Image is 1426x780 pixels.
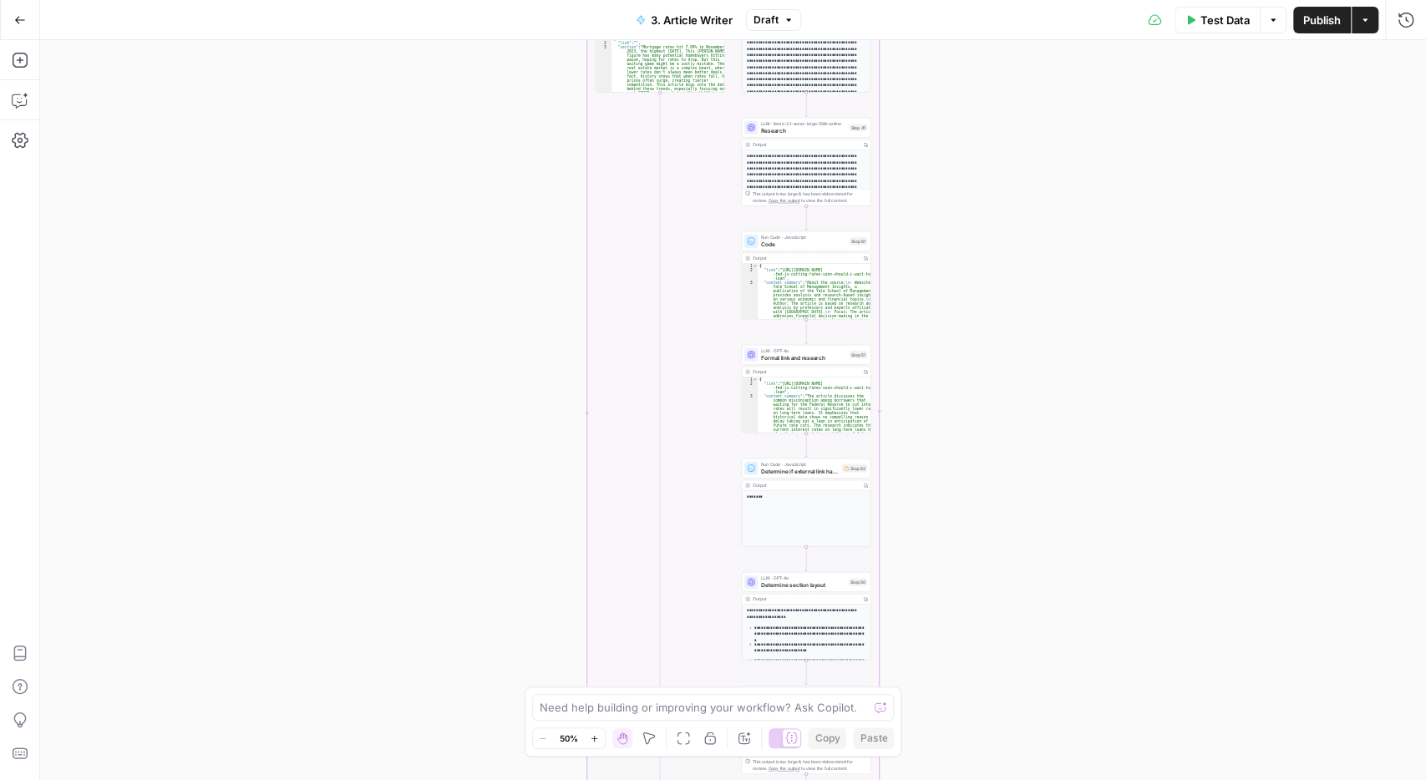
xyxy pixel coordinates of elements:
[1303,12,1341,28] span: Publish
[742,377,758,382] div: 1
[850,124,868,131] div: Step 41
[742,231,871,320] div: Run Code · JavaScriptCodeStep 61Output{ "link":"[URL][DOMAIN_NAME] -fed-is-cutting-rates-soon-sho...
[742,382,758,394] div: 2
[850,351,867,358] div: Step 51
[805,433,808,457] g: Edge from step_51 to step_52
[808,727,846,749] button: Copy
[860,731,887,746] span: Paste
[651,12,733,28] span: 3. Article Writer
[853,727,894,749] button: Paste
[560,732,578,745] span: 50%
[805,660,808,684] g: Edge from step_50 to step_12
[761,467,839,475] span: Determine if external link has been used
[753,190,867,204] div: This output is too large & has been abbreviated for review. to view the full content.
[754,13,779,28] span: Draft
[805,92,808,116] g: Edge from step_39 to step_41
[596,45,612,145] div: 3
[842,464,867,473] div: Step 52
[626,7,743,33] button: 3. Article Writer
[1293,7,1351,33] button: Publish
[753,377,758,382] span: Toggle code folding, rows 1 through 4
[769,766,800,771] span: Copy the output
[753,255,858,261] div: Output
[596,41,612,45] div: 2
[814,731,840,746] span: Copy
[742,458,871,547] div: Run Code · JavaScriptDetermine if external link has been usedStep 52Output**** ***
[761,575,845,581] span: LLM · GPT-4o
[753,482,858,489] div: Output
[769,198,800,203] span: Copy the output
[761,240,846,248] span: Code
[742,394,758,465] div: 3
[761,234,846,241] span: Run Code · JavaScript
[753,595,858,602] div: Output
[805,319,808,343] g: Edge from step_61 to step_51
[761,120,846,127] span: LLM · llama-3.1-sonar-large-128k-online
[753,141,858,148] div: Output
[746,9,801,31] button: Draft
[753,758,867,772] div: This output is too large & has been abbreviated for review. to view the full content.
[761,353,846,362] span: Format link and research
[849,578,867,585] div: Step 50
[753,368,858,375] div: Output
[761,580,845,589] span: Determine section layout
[761,126,846,134] span: Research
[761,347,846,354] span: LLM · GPT-4o
[596,4,725,93] div: { "link":"", "section":"Mortgage rates hit 7.09% in November 2023, the highest [DATE]. This [PERS...
[742,345,871,433] div: LLM · GPT-4oFormat link and researchStep 51Output{ "link":"[URL][DOMAIN_NAME] -fed-is-cutting-rat...
[850,237,867,245] div: Step 61
[742,281,758,506] div: 3
[761,461,839,468] span: Run Code · JavaScript
[742,268,758,281] div: 2
[805,205,808,230] g: Edge from step_41 to step_61
[753,264,758,268] span: Toggle code folding, rows 1 through 4
[742,264,758,268] div: 1
[805,546,808,570] g: Edge from step_52 to step_50
[1175,7,1260,33] button: Test Data
[1200,12,1250,28] span: Test Data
